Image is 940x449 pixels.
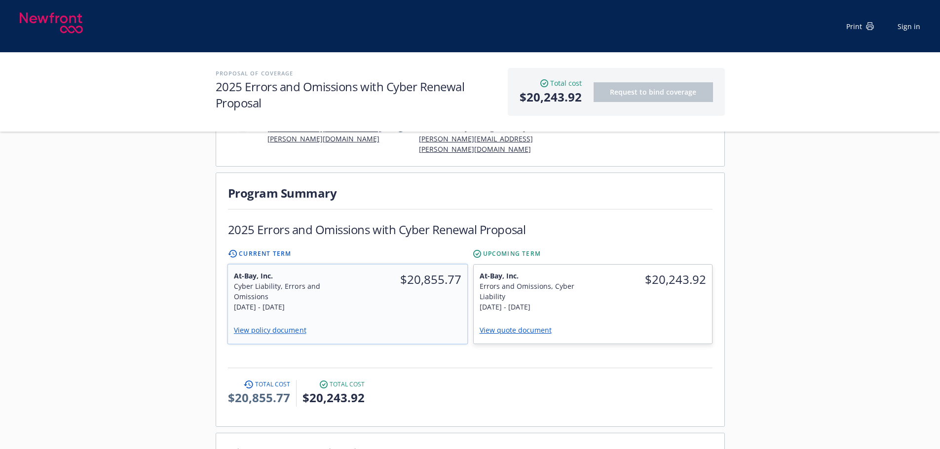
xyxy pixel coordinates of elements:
div: Cyber Liability, Errors and Omissions [233,281,341,302]
a: View quote document [480,325,560,335]
span: Total cost [255,380,290,389]
h2: Proposal of coverage [216,68,498,78]
div: Errors and Omissions, Cyber Liability [480,281,587,302]
span: Total cost [550,78,582,88]
span: $20,243.92 [599,271,706,288]
a: [PERSON_NAME][EMAIL_ADDRESS][PERSON_NAME][DOMAIN_NAME] [419,134,533,154]
h1: 2025 Errors and Omissions with Cyber Renewal Proposal [216,78,498,111]
h1: Program Summary [228,185,713,201]
span: Request to bind coverage [610,87,696,97]
button: Request to bind coverage [594,82,713,102]
div: [DATE] - [DATE] [233,302,341,312]
span: At-Bay, Inc. [480,271,587,281]
h1: 2025 Errors and Omissions with Cyber Renewal Proposal [228,221,526,238]
span: $20,243.92 [302,389,365,407]
span: $20,855.77 [353,271,461,288]
div: [DATE] - [DATE] [480,302,587,312]
span: Total cost [330,380,365,389]
a: Sign in [898,21,920,32]
span: $20,855.77 [228,389,290,407]
span: $20,243.92 [520,88,582,106]
span: Upcoming Term [483,249,541,258]
span: At-Bay, Inc. [233,271,341,281]
span: Current Term [239,249,291,258]
div: Print [846,21,874,32]
a: View policy document [233,325,314,335]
